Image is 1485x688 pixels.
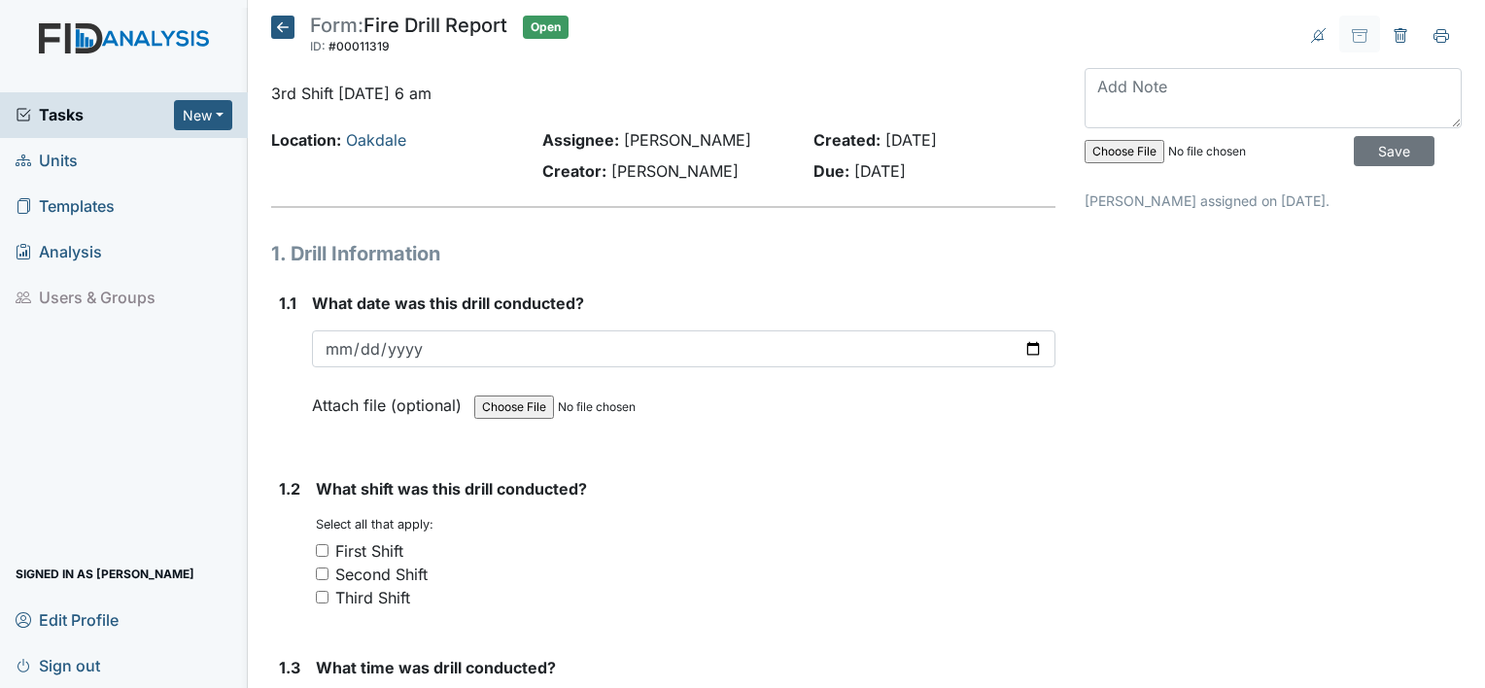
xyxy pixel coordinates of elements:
span: What time was drill conducted? [316,658,556,677]
strong: Assignee: [542,130,619,150]
span: ID: [310,39,326,53]
span: Units [16,146,78,176]
span: [DATE] [885,130,937,150]
span: Analysis [16,237,102,267]
span: [DATE] [854,161,906,181]
div: Fire Drill Report [310,16,507,58]
label: Attach file (optional) [312,383,469,417]
small: Select all that apply: [316,517,433,532]
a: Tasks [16,103,174,126]
span: Form: [310,14,363,37]
strong: Location: [271,130,341,150]
span: #00011319 [328,39,390,53]
strong: Created: [813,130,881,150]
strong: Creator: [542,161,606,181]
span: Sign out [16,650,100,680]
span: What shift was this drill conducted? [316,479,587,499]
span: [PERSON_NAME] [624,130,751,150]
label: 1.2 [279,477,300,500]
span: Open [523,16,569,39]
input: Third Shift [316,591,328,603]
input: Second Shift [316,568,328,580]
input: Save [1354,136,1434,166]
strong: Due: [813,161,849,181]
div: Second Shift [335,563,428,586]
p: 3rd Shift [DATE] 6 am [271,82,1055,105]
p: [PERSON_NAME] assigned on [DATE]. [1085,190,1462,211]
span: What date was this drill conducted? [312,293,584,313]
button: New [174,100,232,130]
div: First Shift [335,539,403,563]
label: 1.1 [279,292,296,315]
span: Edit Profile [16,604,119,635]
input: First Shift [316,544,328,557]
span: Templates [16,191,115,222]
div: Third Shift [335,586,410,609]
a: Oakdale [346,130,406,150]
h1: 1. Drill Information [271,239,1055,268]
span: Signed in as [PERSON_NAME] [16,559,194,589]
label: 1.3 [279,656,300,679]
span: [PERSON_NAME] [611,161,739,181]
